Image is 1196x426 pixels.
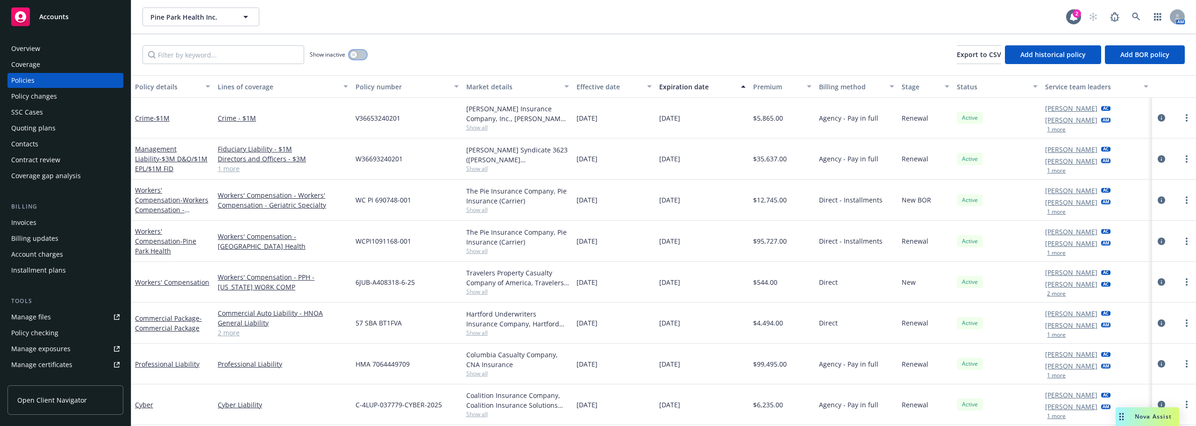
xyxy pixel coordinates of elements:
a: Professional Liability [218,359,348,369]
span: Add BOR policy [1120,50,1169,59]
span: Active [961,196,979,204]
a: Policies [7,73,123,88]
span: Agency - Pay in full [819,154,878,164]
span: [DATE] [577,400,598,410]
span: Open Client Navigator [17,395,87,405]
span: Agency - Pay in full [819,359,878,369]
span: Active [961,278,979,286]
a: more [1181,399,1192,410]
div: SSC Cases [11,105,43,120]
a: Manage exposures [7,341,123,356]
span: $6,235.00 [753,400,783,410]
a: Commercial Auto Liability - HNOA [218,308,348,318]
a: [PERSON_NAME] [1045,156,1097,166]
button: Service team leaders [1041,75,1152,98]
div: Lines of coverage [218,82,338,92]
span: $12,745.00 [753,195,787,205]
span: Add historical policy [1020,50,1086,59]
span: Active [961,114,979,122]
button: Expiration date [655,75,749,98]
button: 1 more [1047,250,1066,256]
span: - $1M [154,114,170,123]
a: [PERSON_NAME] [1045,349,1097,359]
span: V36653240201 [356,113,400,123]
input: Filter by keyword... [142,45,304,64]
span: HMA 7064449709 [356,359,410,369]
span: Show all [466,123,569,131]
a: Accounts [7,4,123,30]
div: Coverage [11,57,40,72]
div: Policy number [356,82,448,92]
a: 2 more [218,328,348,338]
button: 1 more [1047,413,1066,419]
span: WCPI1091168-001 [356,236,411,246]
a: circleInformation [1156,276,1167,288]
a: Management Liability [135,144,207,173]
span: [DATE] [659,195,680,205]
a: Manage files [7,310,123,325]
a: [PERSON_NAME] [1045,320,1097,330]
span: [DATE] [577,277,598,287]
div: [PERSON_NAME] Syndicate 3623 ([PERSON_NAME] [PERSON_NAME] Limited), [PERSON_NAME] Group [466,145,569,165]
span: [DATE] [577,154,598,164]
span: [DATE] [577,236,598,246]
a: circleInformation [1156,318,1167,329]
div: Columbia Casualty Company, CNA Insurance [466,350,569,369]
div: Contract review [11,152,60,167]
a: Crime [135,114,170,123]
a: Fiduciary Liability - $1M [218,144,348,154]
button: 1 more [1047,332,1066,338]
div: Stage [902,82,939,92]
a: [PERSON_NAME] [1045,144,1097,154]
div: Policies [11,73,35,88]
a: Report a Bug [1105,7,1124,26]
a: more [1181,358,1192,369]
span: Active [961,319,979,327]
div: Manage claims [11,373,58,388]
button: 1 more [1047,373,1066,378]
div: Account charges [11,247,63,262]
span: Direct - Installments [819,195,883,205]
a: Workers' Compensation [135,227,196,255]
span: - Commercial Package [135,314,202,332]
a: Coverage gap analysis [7,168,123,183]
a: circleInformation [1156,112,1167,123]
a: [PERSON_NAME] [1045,238,1097,248]
span: [DATE] [577,195,598,205]
span: [DATE] [577,318,598,328]
a: circleInformation [1156,236,1167,247]
span: $95,727.00 [753,236,787,246]
a: Overview [7,41,123,56]
a: Contacts [7,137,123,152]
span: Show all [466,369,569,377]
a: circleInformation [1156,195,1167,206]
a: Contract review [7,152,123,167]
a: [PERSON_NAME] [1045,227,1097,237]
div: Status [957,82,1027,92]
button: 1 more [1047,168,1066,173]
span: [DATE] [659,277,680,287]
div: Policy checking [11,325,58,340]
span: [DATE] [577,359,598,369]
span: $4,494.00 [753,318,783,328]
span: Show inactive [310,51,345,58]
span: Renewal [902,236,928,246]
span: [DATE] [659,400,680,410]
a: Workers' Compensation [135,278,209,287]
a: SSC Cases [7,105,123,120]
div: Effective date [577,82,641,92]
button: Pine Park Health Inc. [142,7,259,26]
button: 2 more [1047,291,1066,296]
a: [PERSON_NAME] [1045,402,1097,412]
button: 1 more [1047,127,1066,132]
div: Tools [7,296,123,306]
a: [PERSON_NAME] [1045,361,1097,371]
div: Coalition Insurance Company, Coalition Insurance Solutions (Carrier) [466,390,569,410]
a: Policy checking [7,325,123,340]
a: Manage certificates [7,357,123,372]
div: Policy changes [11,89,57,104]
a: Cyber [135,400,153,409]
div: The Pie Insurance Company, Pie Insurance (Carrier) [466,227,569,247]
div: [PERSON_NAME] Insurance Company, Inc., [PERSON_NAME] Group [466,104,569,123]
